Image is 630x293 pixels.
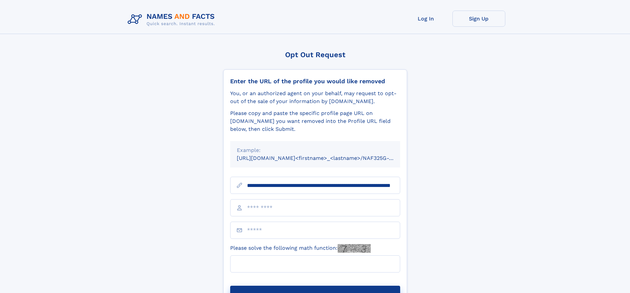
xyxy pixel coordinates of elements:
img: Logo Names and Facts [125,11,220,28]
div: Please copy and paste the specific profile page URL on [DOMAIN_NAME] you want removed into the Pr... [230,109,400,133]
div: You, or an authorized agent on your behalf, may request to opt-out of the sale of your informatio... [230,90,400,105]
a: Sign Up [452,11,505,27]
label: Please solve the following math function: [230,244,371,253]
a: Log In [399,11,452,27]
div: Example: [237,146,394,154]
div: Enter the URL of the profile you would like removed [230,78,400,85]
small: [URL][DOMAIN_NAME]<firstname>_<lastname>/NAF325G-xxxxxxxx [237,155,413,161]
div: Opt Out Request [223,51,407,59]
